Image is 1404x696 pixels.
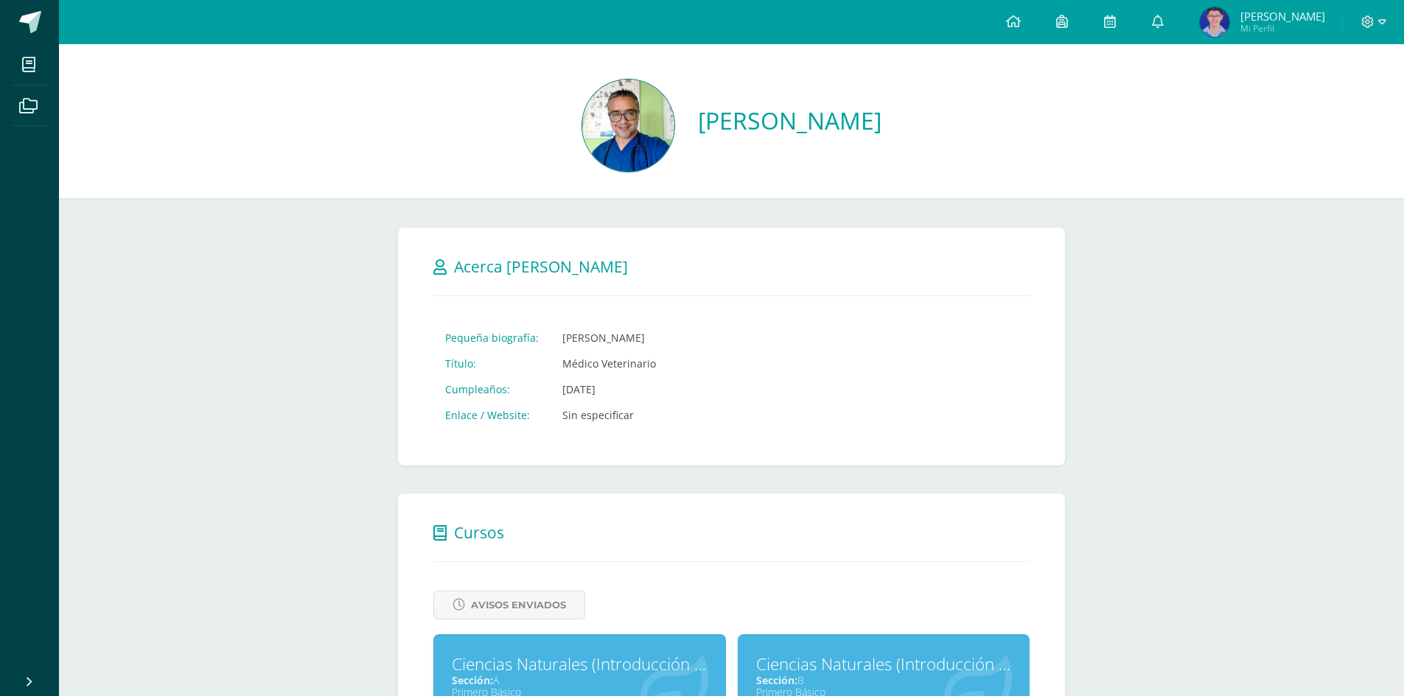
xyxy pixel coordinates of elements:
div: Ciencias Naturales (Introducción a la Biología) [756,653,1012,675]
td: [PERSON_NAME] [551,325,668,351]
div: B [756,673,1012,687]
a: Avisos Enviados [433,591,585,619]
div: A [452,673,708,687]
td: Médico Veterinario [551,351,668,376]
a: [PERSON_NAME] [698,105,881,136]
td: Sin especificar [551,402,668,428]
span: [PERSON_NAME] [1240,9,1325,24]
span: Acerca [PERSON_NAME] [454,256,628,277]
td: Título: [433,351,551,376]
span: Mi Perfil [1240,22,1325,35]
div: Ciencias Naturales (Introducción a la Biología) [452,653,708,675]
td: Cumpleaños: [433,376,551,402]
span: Cursos [454,522,504,543]
td: Enlace / Website: [433,402,551,428]
span: Sección: [452,673,493,687]
span: Avisos Enviados [471,591,566,619]
img: aa8d323b1b517e87a87d0abd3dfdd952.png [582,80,674,172]
td: Pequeña biografía: [433,325,551,351]
img: eac8305da70ec4796f38150793d9e04f.png [1200,7,1229,37]
span: Sección: [756,673,797,687]
td: [DATE] [551,376,668,402]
